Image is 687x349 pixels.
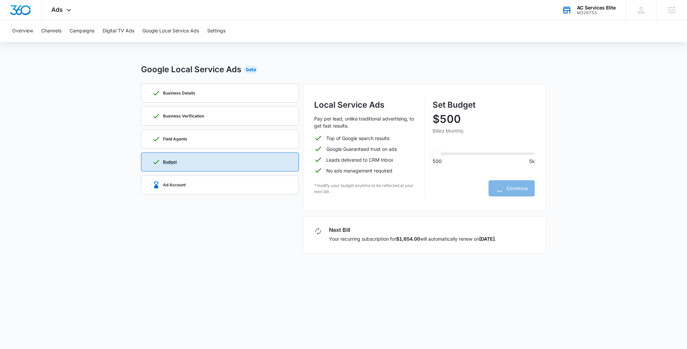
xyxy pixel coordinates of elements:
p: $500 [433,114,535,125]
h2: Google Local Service Ads [141,63,241,76]
a: Field Agents [141,130,299,149]
button: Settings [207,20,225,42]
strong: [DATE] [479,236,495,242]
h3: Set Budget [433,99,535,111]
a: Budget [141,153,299,171]
p: 5k [529,158,535,165]
span: Ads [52,6,63,13]
p: Ad Account [163,183,186,187]
div: Beta [244,65,258,74]
p: *modify your budget anytime to be reflected at your next bill. [314,183,416,195]
strong: $1,654.00 [396,236,420,242]
p: Pay per lead, unlike traditional advertising, to get fast results. [314,115,416,129]
div: account name [577,5,616,10]
p: Business Verification [163,114,204,118]
p: 500 [433,158,442,165]
a: Ad Account [141,176,299,194]
h3: Local Service Ads [314,99,416,111]
p: No ads management required [326,167,392,174]
p: Top of Google search results [326,135,389,142]
button: Digital TV Ads [103,20,134,42]
p: Google Guaranteed trust on ads [326,145,397,153]
p: Business Details [163,91,195,95]
button: Overview [12,20,33,42]
button: Campaigns [70,20,94,42]
a: Business Verification [141,107,299,126]
button: Google Local Service Ads [142,20,199,42]
p: Billed Monthly [433,127,535,134]
p: Field Agents [163,137,187,141]
p: Budget [163,160,177,164]
button: Channels [41,20,61,42]
p: Your recurring subscription for will automatically renew on . [329,235,496,242]
p: Leads delivered to CRM Inbox [326,156,393,163]
h3: Next Bill [329,227,496,233]
a: Business Details [141,84,299,103]
div: account id [577,10,616,15]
